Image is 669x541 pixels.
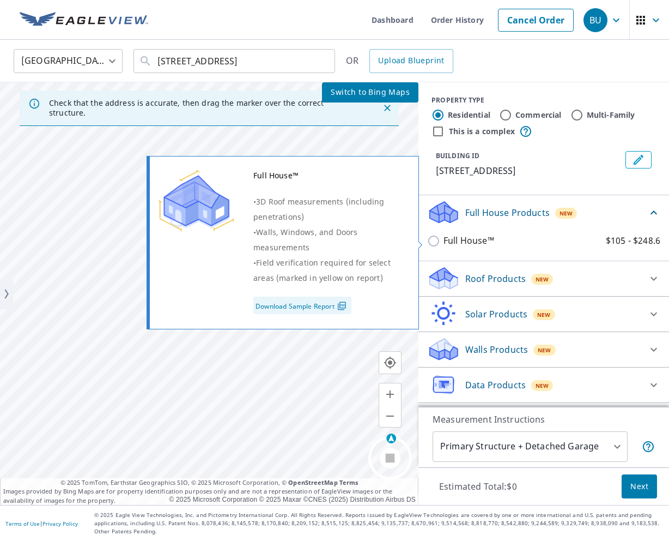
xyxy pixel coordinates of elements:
div: Walls ProductsNew [427,336,660,363]
a: Terms of Use [5,520,40,527]
a: Privacy Policy [42,520,78,527]
button: Close [380,101,394,115]
div: • [253,194,405,225]
button: Switch to Bing Maps [322,82,418,103]
div: Drag to rotate, click for north [386,434,397,447]
div: Data ProductsNew [427,372,660,398]
div: • [253,255,405,286]
label: This is a complex [449,126,515,137]
p: Estimated Total: $0 [430,474,526,498]
p: © 2025 Eagle View Technologies, Inc. and Pictometry International Corp. All Rights Reserved. Repo... [94,511,664,536]
button: Zoom in [379,383,401,405]
span: Walls, Windows, and Doors measurements [253,227,357,253]
p: Roof Products [465,272,526,285]
a: OpenStreetMap [288,478,337,486]
div: Primary Structure + Detached Garage [433,431,628,462]
button: Next [622,474,657,499]
span: Upload Blueprint [378,54,444,68]
p: Full House Products [465,206,550,219]
span: Each building may require a separate measurement report; if so, your account will be billed per r... [642,440,655,453]
span: New [536,275,549,284]
a: Cancel Order [498,9,574,32]
div: [GEOGRAPHIC_DATA] [14,46,123,76]
p: Data Products [465,378,526,392]
span: New [537,310,551,319]
p: | [5,520,78,527]
label: Residential [448,110,490,121]
div: • [253,225,405,255]
a: Upload Blueprint [369,49,453,73]
p: BUILDING ID [436,151,479,160]
button: Go to your location [379,352,401,374]
p: [STREET_ADDRESS] [436,164,621,177]
div: Solar ProductsNew [427,301,660,327]
input: Search by address or latitude-longitude [157,46,313,76]
img: EV Logo [20,12,148,28]
span: New [538,346,551,354]
span: New [559,209,573,218]
p: Full House™ [443,234,494,248]
span: 3D Roof measurements (including penetrations) [253,196,384,222]
div: BU [583,8,607,32]
div: © 2025 Microsoft Corporation © 2025 Maxar ©CNES (2025) Distribution Airbus DS [169,494,416,505]
span: Field verification required for select areas (marked in yellow on report) [253,257,391,283]
span: Next [630,480,648,494]
span: New [536,381,549,390]
p: Solar Products [465,308,527,321]
div: PROPERTY TYPE [431,95,656,105]
button: Edit building 1 [625,151,652,169]
img: Pdf Icon [334,301,349,311]
p: $105 - $248.6 [606,234,660,248]
span: © 2025 TomTom, Earthstar Geographics SIO, © 2025 Microsoft Corporation, © [60,478,358,488]
a: Terms [339,478,358,486]
div: Full House ProductsNew [427,200,660,225]
label: Commercial [515,110,562,121]
div: Roof ProductsNew [427,266,660,292]
p: Check that the address is accurate, then drag the marker over the correct structure. [49,98,363,118]
button: Zoom out [379,405,401,427]
div: Full House™ [253,168,405,183]
p: Measurement Instructions [433,413,655,426]
label: Multi-Family [587,110,635,121]
span: Switch to Bing Maps [331,86,410,99]
img: Premium [158,168,234,233]
p: Walls Products [465,343,528,356]
div: OR [346,49,453,73]
a: Download Sample Report [253,297,351,314]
